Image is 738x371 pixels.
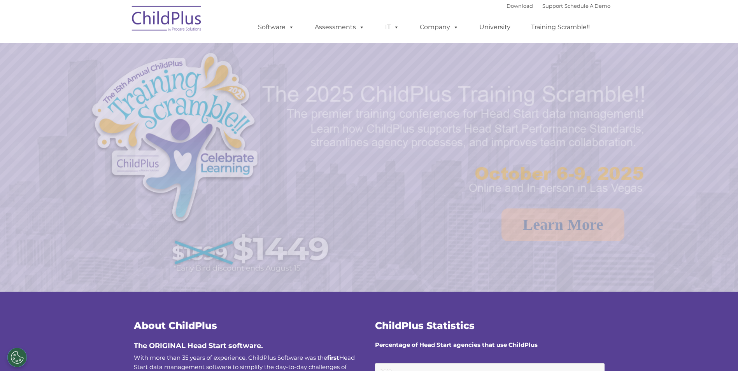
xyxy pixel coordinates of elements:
[564,3,610,9] a: Schedule A Demo
[307,19,372,35] a: Assessments
[327,354,339,361] b: first
[472,19,518,35] a: University
[7,348,27,367] button: Cookies Settings
[375,320,475,331] span: ChildPlus Statistics
[507,3,610,9] font: |
[501,208,625,241] a: Learn More
[507,3,533,9] a: Download
[377,19,407,35] a: IT
[134,320,217,331] span: About ChildPlus
[375,341,538,348] strong: Percentage of Head Start agencies that use ChildPlus
[542,3,563,9] a: Support
[134,341,263,350] span: The ORIGINAL Head Start software.
[128,0,206,39] img: ChildPlus by Procare Solutions
[250,19,302,35] a: Software
[523,19,598,35] a: Training Scramble!!
[412,19,466,35] a: Company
